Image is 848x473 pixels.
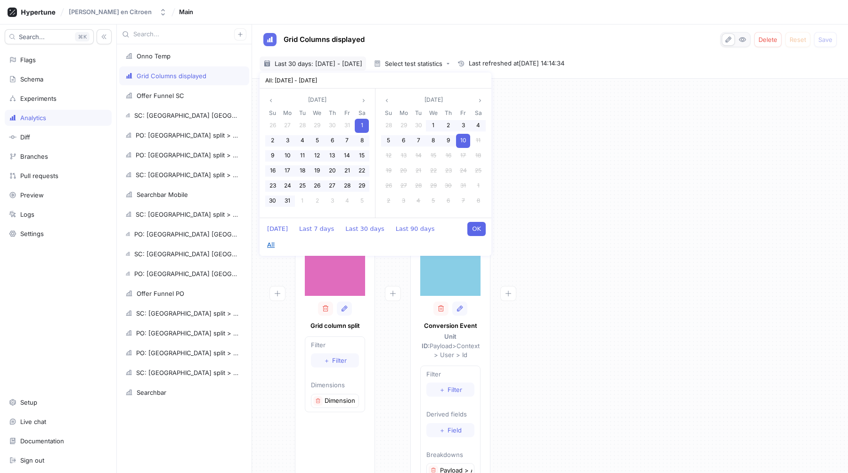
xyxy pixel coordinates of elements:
[75,32,90,41] div: K
[396,194,411,209] div: 03 Nov 2025
[316,137,319,144] span: 5
[382,134,396,148] div: 5
[448,427,462,433] span: Field
[295,149,310,163] div: 11
[441,194,456,209] div: 06 Nov 2025
[280,134,294,148] div: 3
[325,134,339,148] div: 6
[385,61,442,67] div: Select test statistics
[447,197,450,204] span: 6
[441,149,456,163] div: 16
[325,148,340,163] div: 13 Jan 2022
[426,164,440,178] div: 22
[325,179,339,193] div: 27
[344,122,350,129] span: 31
[354,133,369,148] div: 08 Jan 2022
[295,179,310,193] div: 25
[382,164,396,178] div: 19
[441,118,456,133] div: 02 Oct 2025
[417,137,420,144] span: 7
[381,118,396,133] div: 28 Sep 2025
[280,118,295,133] div: 27 Dec 2021
[19,34,45,40] span: Search...
[271,137,274,144] span: 2
[381,194,396,209] div: 02 Nov 2025
[385,122,392,129] span: 28
[456,194,470,208] div: 7
[271,152,274,159] span: 9
[361,122,363,129] span: 1
[329,182,335,189] span: 27
[411,164,425,178] div: 21
[471,148,486,163] div: 18 Oct 2025
[340,134,354,148] div: 7
[325,118,340,133] div: 30 Dec 2021
[441,119,456,133] div: 2
[396,179,411,194] div: 27 Oct 2025
[275,59,362,68] span: Last 30 days: [DATE] - [DATE]
[426,383,474,397] button: ＋Filter
[471,179,486,194] div: 01 Nov 2025
[758,37,777,42] span: Delete
[426,423,474,437] button: ＋Field
[295,194,310,208] div: 1
[426,179,441,194] div: 29 Oct 2025
[477,98,483,103] svg: angle right
[280,194,294,208] div: 31
[469,59,564,68] span: Last refreshed at [DATE] 14:14:34
[314,182,320,189] span: 26
[310,194,325,209] div: 02 Feb 2022
[316,197,319,204] span: 2
[266,119,280,133] div: 26
[476,137,481,144] span: 11
[354,148,369,163] div: 15 Jan 2022
[411,134,425,148] div: 7
[445,167,452,174] span: 23
[265,133,280,148] div: 02 Jan 2022
[385,182,392,189] span: 26
[265,94,277,106] button: angle left
[382,149,396,163] div: 12
[397,179,411,193] div: 27
[441,179,456,193] div: 30
[280,119,294,133] div: 27
[340,119,354,133] div: 31
[310,118,325,133] div: 29 Dec 2021
[300,167,305,174] span: 18
[269,122,276,129] span: 26
[400,122,407,129] span: 29
[266,179,280,193] div: 23
[387,137,390,144] span: 5
[456,163,471,179] div: 24 Oct 2025
[262,222,293,236] button: [DATE]
[460,137,466,144] span: 10
[270,167,276,174] span: 16
[269,182,276,189] span: 23
[325,133,340,148] div: 06 Jan 2022
[439,387,445,392] span: ＋
[359,152,365,159] span: 15
[381,179,396,194] div: 26 Oct 2025
[301,197,303,204] span: 1
[462,122,465,129] span: 3
[286,137,289,144] span: 3
[354,179,369,194] div: 29 Jan 2022
[340,118,355,133] div: 31 Dec 2021
[340,179,354,193] div: 28
[310,179,324,193] div: 26
[314,152,320,159] span: 12
[432,122,434,129] span: 1
[456,148,471,163] div: 17 Oct 2025
[416,167,421,174] span: 21
[411,149,425,163] div: 14
[359,182,365,189] span: 29
[310,194,324,208] div: 2
[311,353,359,367] button: ＋Filter
[310,148,325,163] div: 12 Jan 2022
[402,137,405,144] span: 6
[310,134,324,148] div: 5
[310,133,325,148] div: 05 Jan 2022
[280,179,294,193] div: 24
[476,122,480,129] span: 4
[384,98,390,103] svg: angle left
